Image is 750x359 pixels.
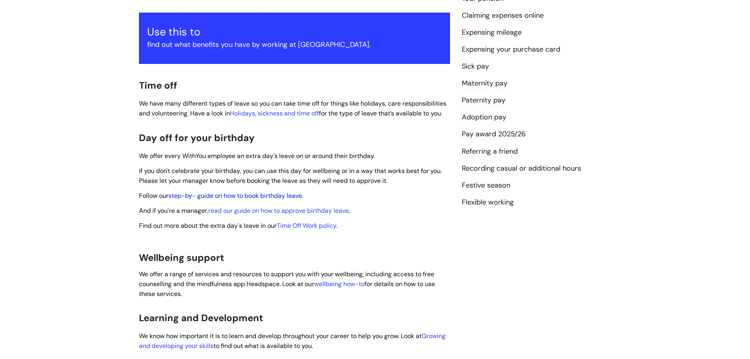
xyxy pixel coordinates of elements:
a: Time Off Work policy [277,221,336,230]
a: step-by- guide on how to book birthday leave [169,192,302,200]
a: Paternity pay [462,95,506,106]
h3: Use this to [147,26,442,38]
span: We have many different types of leave so you can take time off for things like holidays, care res... [139,99,446,117]
a: Adoption pay [462,112,506,123]
a: Referring a friend [462,147,518,157]
a: Claiming expenses online [462,11,544,21]
a: Holidays, sickness and time off [230,109,319,117]
span: Day off for your birthday [139,132,255,144]
a: wellbeing how-to [314,280,365,288]
span: Follow our . [139,192,303,200]
span: Find out more about the extra day's leave in our . [139,221,337,230]
a: Expensing your purchase card [462,45,560,55]
a: Maternity pay [462,78,507,89]
span: If you don't celebrate your birthday, you can use this day for wellbeing or in a way that works b... [139,167,442,185]
a: Expensing mileage [462,28,522,38]
span: Time off [139,79,177,91]
a: Sick pay [462,61,489,72]
span: We offer every WithYou employee an extra day's leave on or around their birthday. [139,152,375,160]
a: read our guide on how to approve birthday leave [208,206,349,215]
span: And if you're a manager, . [139,206,350,215]
span: Wellbeing support [139,251,224,264]
a: Festive season [462,180,510,191]
p: find out what benefits you have by working at [GEOGRAPHIC_DATA]. [147,38,442,51]
span: We offer a range of services and resources to support you with your wellbeing, including access t... [139,270,435,298]
span: Learning and Development [139,312,263,324]
a: Pay award 2025/26 [462,129,526,140]
a: Recording casual or additional hours [462,164,581,174]
a: Flexible working [462,197,514,208]
span: We know how important it is to learn and develop throughout your career to help you grow. Look at... [139,332,446,350]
